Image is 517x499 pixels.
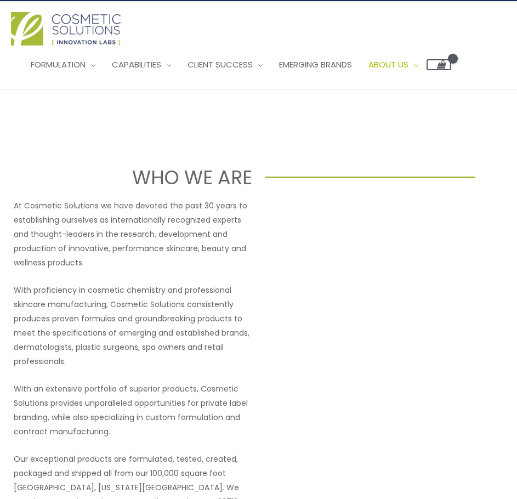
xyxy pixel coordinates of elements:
[22,48,104,81] a: Formulation
[14,382,252,439] p: With an extensive portfolio of superior products, Cosmetic Solutions provides unparalleled opport...
[265,199,504,332] iframe: Get to know Cosmetic Solutions Private Label Skin Care
[112,59,161,70] span: Capabilities
[14,199,252,270] p: At Cosmetic Solutions we have devoted the past 30 years to establishing ourselves as internationa...
[104,48,179,81] a: Capabilities
[31,59,86,70] span: Formulation
[179,48,271,81] a: Client Success
[271,48,360,81] a: Emerging Brands
[188,59,253,70] span: Client Success
[427,59,451,70] a: View Shopping Cart, empty
[14,283,252,368] p: With proficiency in cosmetic chemistry and professional skincare manufacturing, Cosmetic Solution...
[11,12,121,46] img: Cosmetic Solutions Logo
[360,48,427,81] a: About Us
[42,164,252,191] h1: WHO WE ARE
[279,59,352,70] span: Emerging Brands
[368,59,408,70] span: About Us
[14,48,451,81] nav: Site Navigation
